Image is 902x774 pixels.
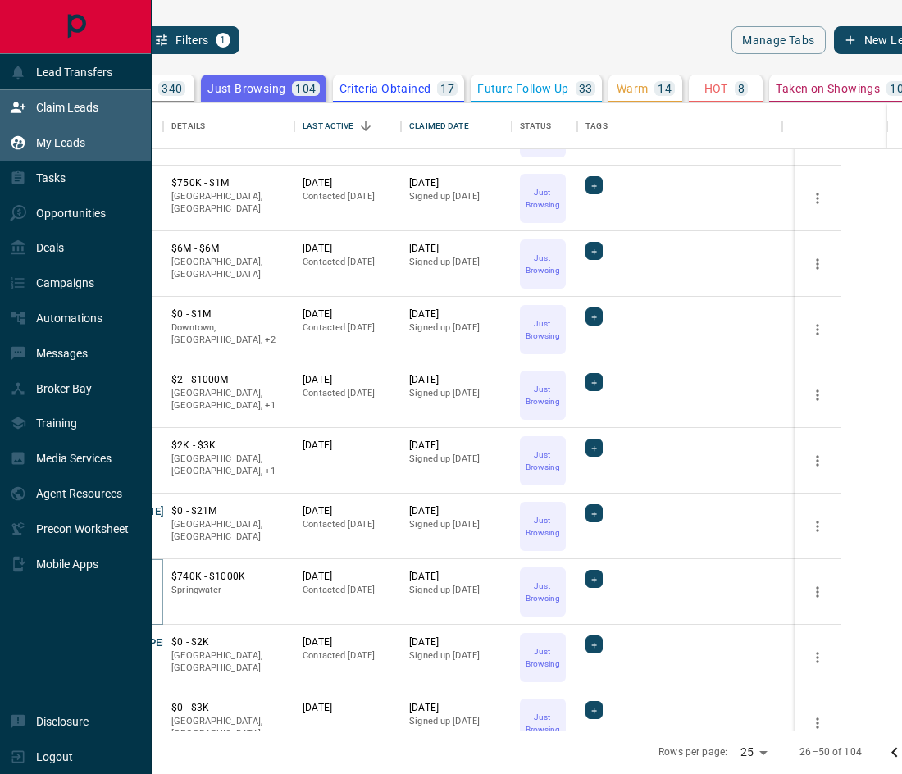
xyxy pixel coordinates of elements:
[409,373,503,387] p: [DATE]
[585,635,603,653] div: +
[171,256,286,281] p: [GEOGRAPHIC_DATA], [GEOGRAPHIC_DATA]
[805,711,830,735] button: more
[585,242,603,260] div: +
[731,26,825,54] button: Manage Tabs
[585,439,603,457] div: +
[409,701,503,715] p: [DATE]
[409,256,503,269] p: Signed up [DATE]
[591,308,597,325] span: +
[409,321,503,335] p: Signed up [DATE]
[409,504,503,518] p: [DATE]
[171,504,286,518] p: $0 - $21M
[409,242,503,256] p: [DATE]
[522,317,564,342] p: Just Browsing
[577,103,782,149] div: Tags
[303,387,393,400] p: Contacted [DATE]
[585,570,603,588] div: +
[585,504,603,522] div: +
[171,387,286,412] p: Toronto
[522,645,564,670] p: Just Browsing
[171,307,286,321] p: $0 - $1M
[171,190,286,216] p: [GEOGRAPHIC_DATA], [GEOGRAPHIC_DATA]
[805,317,830,342] button: more
[303,190,393,203] p: Contacted [DATE]
[171,439,286,453] p: $2K - $3K
[805,186,830,211] button: more
[303,176,393,190] p: [DATE]
[522,711,564,735] p: Just Browsing
[303,307,393,321] p: [DATE]
[303,242,393,256] p: [DATE]
[145,26,239,54] button: Filters1
[591,571,597,587] span: +
[591,374,597,390] span: +
[303,701,393,715] p: [DATE]
[522,252,564,276] p: Just Browsing
[171,518,286,544] p: [GEOGRAPHIC_DATA], [GEOGRAPHIC_DATA]
[171,715,286,740] p: [GEOGRAPHIC_DATA], [GEOGRAPHIC_DATA]
[579,83,593,94] p: 33
[171,584,286,597] p: Springwater
[171,635,286,649] p: $0 - $2K
[805,514,830,539] button: more
[658,83,672,94] p: 14
[294,103,401,149] div: Last Active
[591,702,597,718] span: +
[591,243,597,259] span: +
[591,177,597,193] span: +
[303,570,393,584] p: [DATE]
[585,373,603,391] div: +
[171,701,286,715] p: $0 - $3K
[585,701,603,719] div: +
[585,307,603,326] div: +
[303,504,393,518] p: [DATE]
[171,321,286,347] p: Midtown | Central, Toronto
[409,439,503,453] p: [DATE]
[354,115,377,138] button: Sort
[207,83,285,94] p: Just Browsing
[162,83,182,94] p: 340
[303,103,353,149] div: Last Active
[217,34,229,46] span: 1
[522,580,564,604] p: Just Browsing
[171,570,286,584] p: $740K - $1000K
[805,252,830,276] button: more
[409,649,503,662] p: Signed up [DATE]
[512,103,577,149] div: Status
[409,103,469,149] div: Claimed Date
[171,453,286,478] p: Vaughan
[409,635,503,649] p: [DATE]
[805,383,830,407] button: more
[48,103,163,149] div: Name
[617,83,649,94] p: Warm
[303,635,393,649] p: [DATE]
[303,439,393,453] p: [DATE]
[440,83,454,94] p: 17
[409,307,503,321] p: [DATE]
[163,103,294,149] div: Details
[303,518,393,531] p: Contacted [DATE]
[658,745,727,759] p: Rows per page:
[409,570,503,584] p: [DATE]
[409,715,503,728] p: Signed up [DATE]
[585,103,608,149] div: Tags
[409,387,503,400] p: Signed up [DATE]
[704,83,728,94] p: HOT
[171,103,205,149] div: Details
[409,584,503,597] p: Signed up [DATE]
[303,321,393,335] p: Contacted [DATE]
[171,649,286,675] p: [GEOGRAPHIC_DATA], [GEOGRAPHIC_DATA]
[734,740,773,764] div: 25
[776,83,880,94] p: Taken on Showings
[805,580,830,604] button: more
[520,103,551,149] div: Status
[522,186,564,211] p: Just Browsing
[591,439,597,456] span: +
[409,176,503,190] p: [DATE]
[171,176,286,190] p: $750K - $1M
[591,505,597,521] span: +
[409,190,503,203] p: Signed up [DATE]
[522,514,564,539] p: Just Browsing
[409,518,503,531] p: Signed up [DATE]
[171,373,286,387] p: $2 - $1000M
